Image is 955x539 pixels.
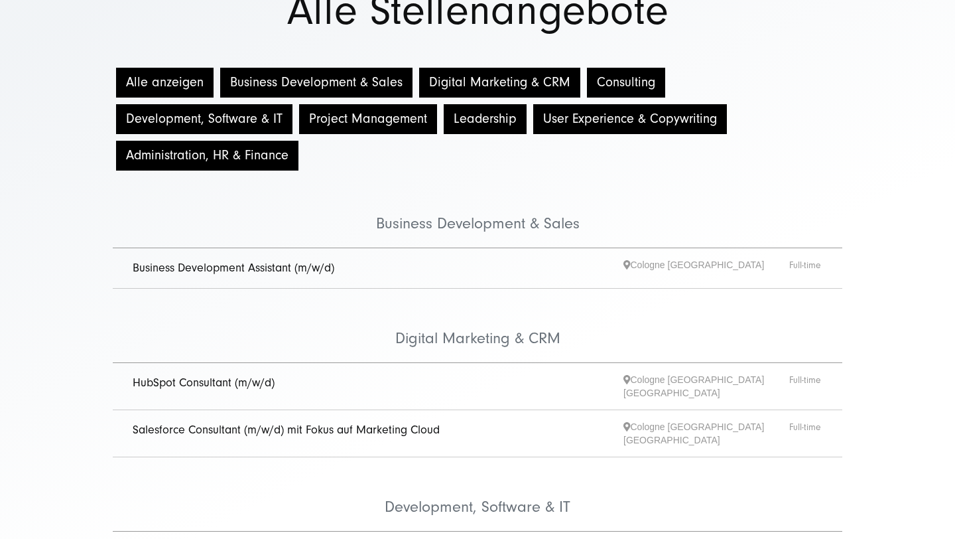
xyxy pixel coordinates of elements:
[113,174,842,248] li: Business Development & Sales
[116,141,298,171] button: Administration, HR & Finance
[299,104,437,134] button: Project Management
[623,258,789,279] span: Cologne [GEOGRAPHIC_DATA]
[789,373,822,400] span: Full-time
[623,420,789,447] span: Cologne [GEOGRAPHIC_DATA] [GEOGRAPHIC_DATA]
[789,258,822,279] span: Full-time
[220,68,413,98] button: Business Development & Sales
[113,289,842,363] li: Digital Marketing & CRM
[623,373,789,400] span: Cologne [GEOGRAPHIC_DATA] [GEOGRAPHIC_DATA]
[789,420,822,447] span: Full-time
[116,68,214,98] button: Alle anzeigen
[133,423,440,437] a: Salesforce Consultant (m/w/d) mit Fokus auf Marketing Cloud
[444,104,527,134] button: Leadership
[116,104,292,134] button: Development, Software & IT
[113,457,842,532] li: Development, Software & IT
[133,261,334,275] a: Business Development Assistant (m/w/d)
[533,104,727,134] button: User Experience & Copywriting
[587,68,665,98] button: Consulting
[133,376,275,390] a: HubSpot Consultant (m/w/d)
[419,68,580,98] button: Digital Marketing & CRM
